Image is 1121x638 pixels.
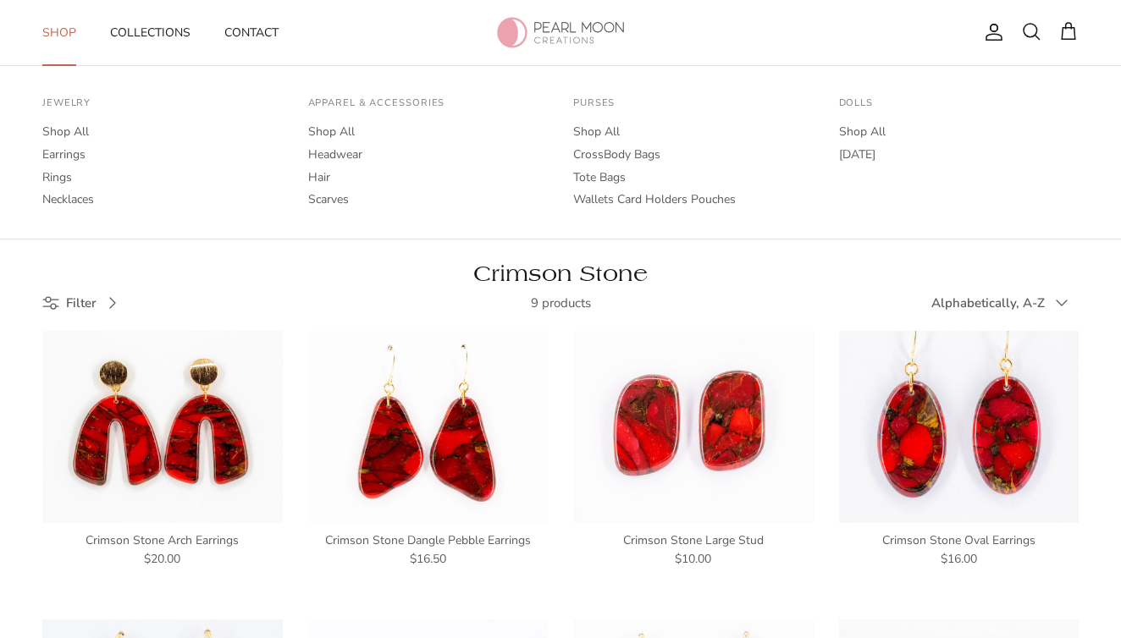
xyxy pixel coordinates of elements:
img: Crimson Stone Large Stud - Pearl Moon Creations [573,331,814,523]
a: Wallets Card Holders Pouches [573,189,814,212]
a: Earrings [42,144,283,167]
a: Headwear [308,144,549,167]
a: Crimson Stone Dangle Pebble Earrings $16.50 [308,531,549,569]
a: Shop All [42,121,283,144]
a: Tote Bags [573,167,814,190]
a: Necklaces [42,189,283,212]
span: $10.00 [675,550,711,569]
div: Crimson Stone Oval Earrings [839,531,1080,550]
img: Pearl Moon Creations [497,17,624,48]
img: Crimson Stone Arch Earrings - Pearl Moon Creations [42,331,283,523]
img: Crimson Stone Dangle Pebble Earrings - Pearl Moon Creations [308,331,549,523]
a: Jewelry [42,97,91,121]
a: Crimson Stone Large Stud $10.00 [573,531,814,569]
h1: Crimson Stone [42,261,1079,289]
a: Collections [95,5,206,60]
button: Alphabetically, A-Z [931,284,1079,322]
div: Crimson Stone Large Stud [573,531,814,550]
a: Crimson Stone Arch Earrings $20.00 [42,531,283,569]
a: Purses [573,97,615,121]
a: Filter [42,284,129,322]
a: [DATE] [839,144,1080,167]
a: Hair [308,167,549,190]
a: Contact [209,5,294,60]
a: Account [977,22,1004,42]
div: Crimson Stone Dangle Pebble Earrings [308,531,549,550]
span: Filter [66,293,97,313]
a: Crimson Stone Oval Earrings $16.00 [839,531,1080,569]
span: Alphabetically, A-Z [931,294,1045,311]
span: $16.50 [410,550,446,569]
img: Crimson Stone Oval Earrings - Pearl Moon Creations [839,331,1080,523]
a: Apparel & Accessories [308,97,445,121]
div: Crimson Stone Arch Earrings [42,531,283,550]
a: Shop All [573,121,814,144]
a: Scarves [308,189,549,212]
a: Shop [27,5,91,60]
span: $20.00 [144,550,180,569]
span: $16.00 [941,550,977,569]
div: 9 products [433,293,688,313]
a: Dolls [839,97,873,121]
a: Shop All [308,121,549,144]
a: Rings [42,167,283,190]
a: CrossBody Bags [573,144,814,167]
a: Shop All [839,121,1080,144]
